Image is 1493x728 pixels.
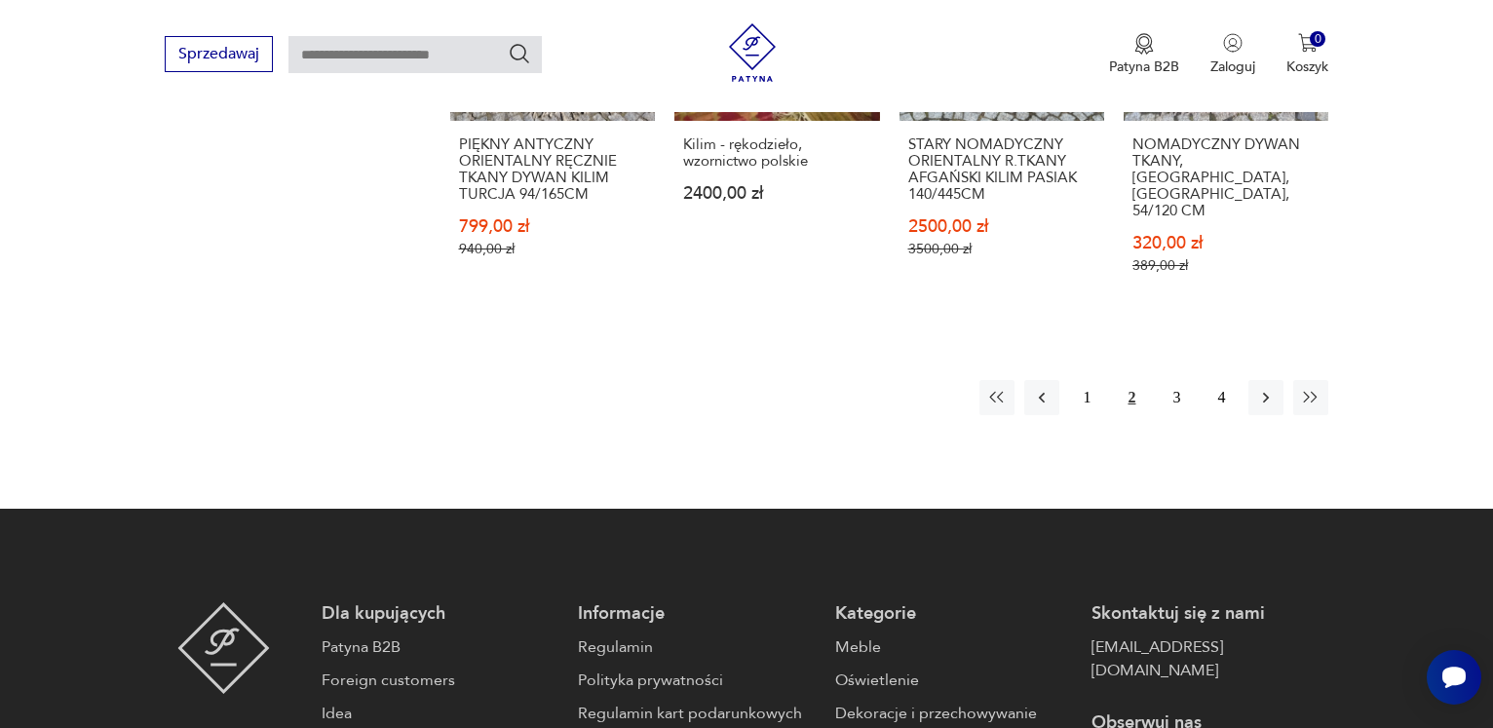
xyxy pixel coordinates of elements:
p: Zaloguj [1210,57,1255,76]
a: Foreign customers [322,669,558,692]
img: Ikonka użytkownika [1223,33,1243,53]
button: 4 [1204,380,1239,415]
p: 389,00 zł [1132,257,1321,274]
p: 320,00 zł [1132,235,1321,251]
h3: STARY NOMADYCZNY ORIENTALNY R.TKANY AFGAŃSKI KILIM PASIAK 140/445CM [908,136,1095,203]
h3: Kilim - rękodzieło, wzornictwo polskie [683,136,871,170]
div: 0 [1310,31,1326,48]
a: Oświetlenie [835,669,1072,692]
button: Zaloguj [1210,33,1255,76]
a: Sprzedawaj [165,49,273,62]
iframe: Smartsupp widget button [1427,650,1481,705]
a: Ikona medaluPatyna B2B [1109,33,1179,76]
p: Koszyk [1286,57,1328,76]
button: 3 [1159,380,1194,415]
a: Meble [835,635,1072,659]
button: Patyna B2B [1109,33,1179,76]
img: Patyna - sklep z meblami i dekoracjami vintage [177,602,270,694]
button: Sprzedawaj [165,36,273,72]
p: Informacje [578,602,816,626]
p: Patyna B2B [1109,57,1179,76]
a: Idea [322,702,558,725]
img: Patyna - sklep z meblami i dekoracjami vintage [723,23,782,82]
p: 799,00 zł [459,218,646,235]
p: 2400,00 zł [683,185,871,202]
img: Ikona koszyka [1298,33,1318,53]
p: 3500,00 zł [908,241,1095,257]
a: Regulamin kart podarunkowych [578,702,816,725]
button: 1 [1069,380,1104,415]
p: 2500,00 zł [908,218,1095,235]
button: 0Koszyk [1286,33,1328,76]
a: Polityka prywatności [578,669,816,692]
h3: PIĘKNY ANTYCZNY ORIENTALNY RĘCZNIE TKANY DYWAN KILIM TURCJA 94/165CM [459,136,646,203]
p: Skontaktuj się z nami [1091,602,1329,626]
a: [EMAIL_ADDRESS][DOMAIN_NAME] [1091,635,1329,682]
button: 2 [1114,380,1149,415]
p: Dla kupujących [322,602,558,626]
img: Ikona medalu [1134,33,1154,55]
button: Szukaj [508,42,531,65]
a: Regulamin [578,635,816,659]
a: Dekoracje i przechowywanie [835,702,1072,725]
p: Kategorie [835,602,1072,626]
a: Patyna B2B [322,635,558,659]
p: 940,00 zł [459,241,646,257]
h3: NOMADYCZNY DYWAN TKANY, [GEOGRAPHIC_DATA], [GEOGRAPHIC_DATA], 54/120 CM [1132,136,1321,219]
